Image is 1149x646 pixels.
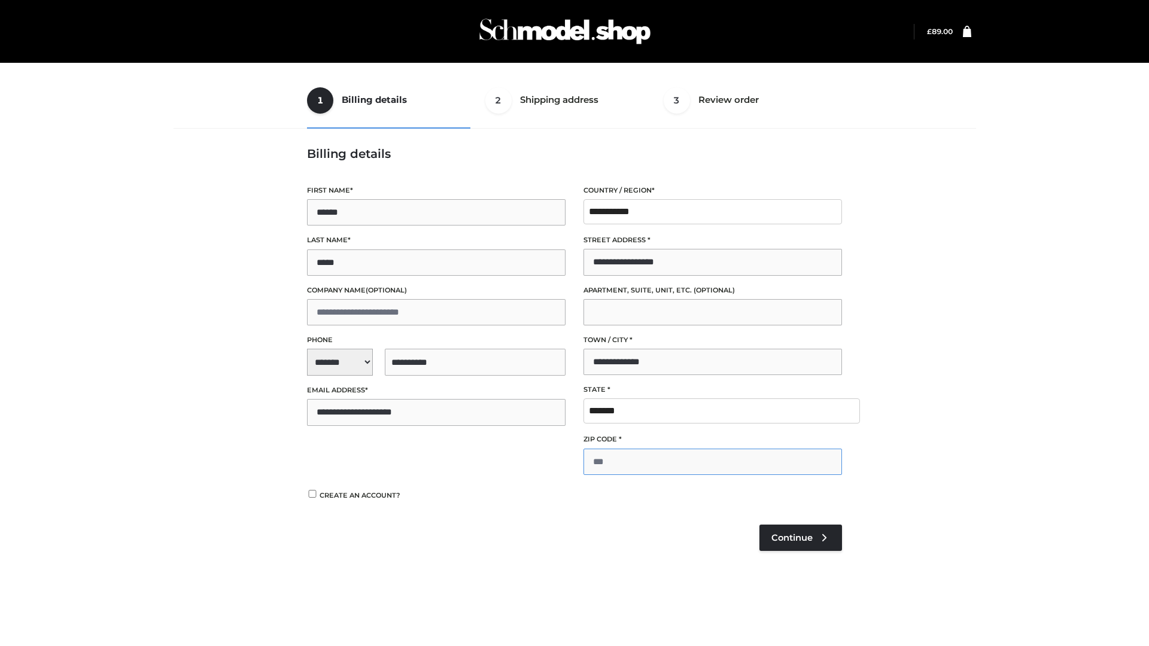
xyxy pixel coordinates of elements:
label: Company name [307,285,566,296]
label: Street address [583,234,842,246]
a: Continue [759,525,842,551]
label: Email address [307,385,566,396]
span: £ [927,27,932,36]
img: Schmodel Admin 964 [475,8,655,55]
h3: Billing details [307,147,842,161]
a: £89.00 [927,27,953,36]
span: Continue [771,532,813,543]
label: Last name [307,234,566,246]
label: State [583,384,842,395]
span: (optional) [366,286,407,294]
bdi: 89.00 [927,27,953,36]
label: Phone [307,334,566,346]
input: Create an account? [307,490,318,498]
label: Apartment, suite, unit, etc. [583,285,842,296]
label: ZIP Code [583,434,842,445]
span: (optional) [694,286,735,294]
label: Country / Region [583,185,842,196]
label: Town / City [583,334,842,346]
label: First name [307,185,566,196]
span: Create an account? [320,491,400,499]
